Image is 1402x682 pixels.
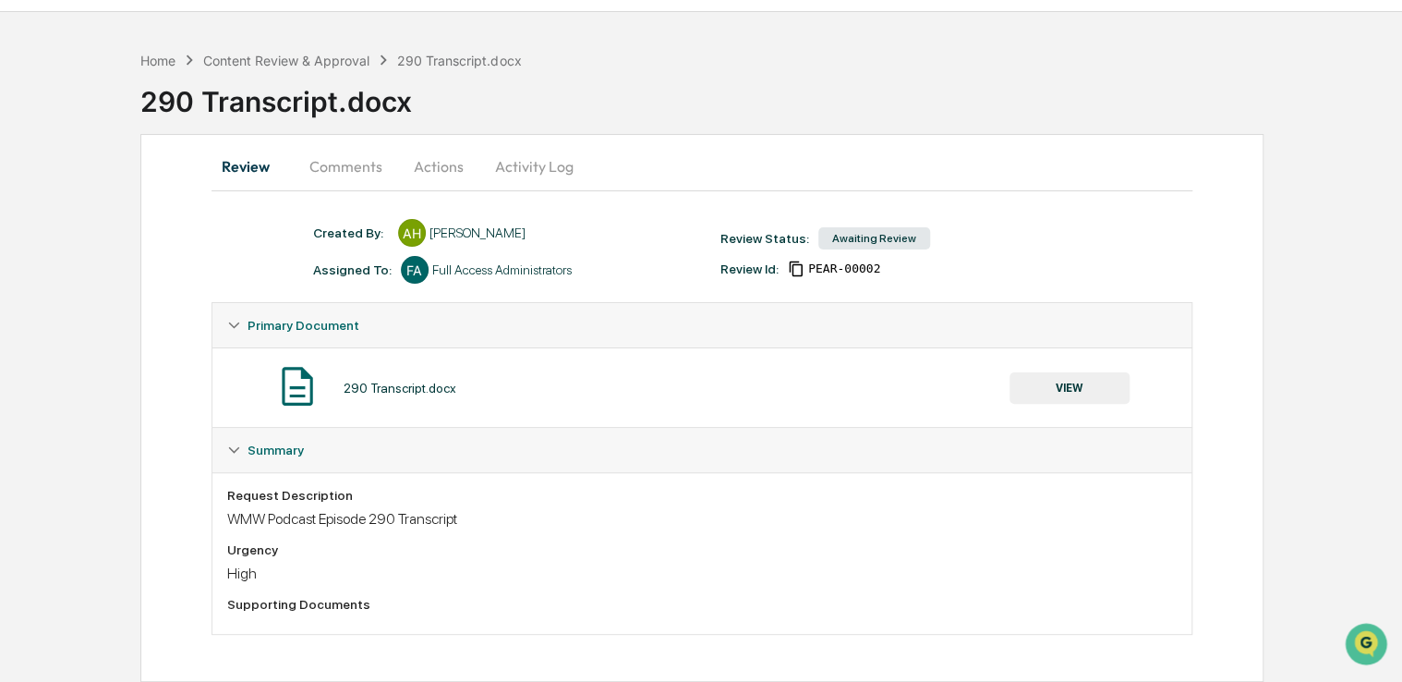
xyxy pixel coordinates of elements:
[808,262,880,276] span: 64a85580-6754-49b9-8e66-a76c9007a875
[248,318,359,333] span: Primary Document
[134,235,149,250] div: 🗄️
[203,53,369,68] div: Content Review & Approval
[130,312,224,327] a: Powered byPylon
[212,347,1192,427] div: Primary Document
[313,225,389,240] div: Created By: ‎ ‎
[184,313,224,327] span: Pylon
[818,227,930,250] div: Awaiting Review
[37,268,116,286] span: Data Lookup
[432,262,572,277] div: Full Access Administrators
[212,428,1192,472] div: Summary
[227,510,1178,528] div: WMW Podcast Episode 290 Transcript
[18,235,33,250] div: 🖐️
[314,147,336,169] button: Start new chat
[127,225,236,259] a: 🗄️Attestations
[344,381,456,396] div: 290 Transcript.docx
[37,233,119,251] span: Preclearance
[429,225,526,240] div: [PERSON_NAME]
[63,141,303,160] div: Start new chat
[63,160,234,175] div: We're available if you need us!
[313,262,392,277] div: Assigned To:
[212,144,1193,189] div: secondary tabs example
[11,261,124,294] a: 🔎Data Lookup
[227,542,1178,557] div: Urgency
[227,488,1178,503] div: Request Description
[480,144,588,189] button: Activity Log
[295,144,397,189] button: Comments
[397,53,521,68] div: 290 Transcript.docx
[140,53,175,68] div: Home
[720,231,809,246] div: Review Status:
[18,141,52,175] img: 1746055101610-c473b297-6a78-478c-a979-82029cc54cd1
[18,39,336,68] p: How can we help?
[18,270,33,285] div: 🔎
[227,597,1178,612] div: Supporting Documents
[212,144,295,189] button: Review
[398,219,426,247] div: AH
[274,363,320,409] img: Document Icon
[140,70,1402,118] div: 290 Transcript.docx
[212,303,1192,347] div: Primary Document
[152,233,229,251] span: Attestations
[1009,372,1130,404] button: VIEW
[248,443,304,457] span: Summary
[401,256,429,284] div: FA
[227,565,1178,582] div: High
[11,225,127,259] a: 🖐️Preclearance
[397,144,480,189] button: Actions
[212,472,1192,634] div: Summary
[720,262,779,276] div: Review Id:
[1343,621,1393,671] iframe: Open customer support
